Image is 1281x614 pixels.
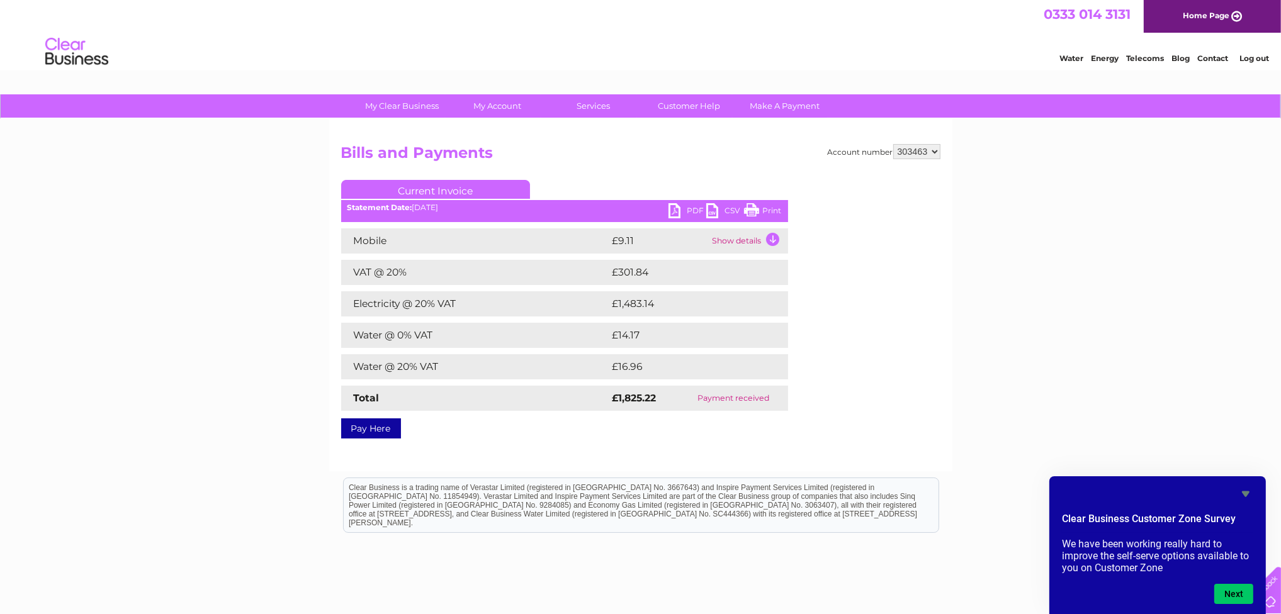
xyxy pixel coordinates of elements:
div: Clear Business Customer Zone Survey [1062,486,1253,604]
b: Statement Date: [347,203,412,212]
a: CSV [706,203,744,221]
td: Electricity @ 20% VAT [341,291,609,316]
a: Telecoms [1126,53,1164,63]
a: 0333 014 3131 [1044,6,1131,22]
td: Payment received [679,386,788,411]
button: Next question [1214,584,1253,604]
td: £301.84 [609,260,765,285]
div: [DATE] [341,203,788,212]
a: Print [744,203,782,221]
td: Mobile [341,228,609,254]
h2: Bills and Payments [341,144,940,168]
td: £9.11 [609,228,709,254]
a: Energy [1091,53,1119,63]
button: Hide survey [1238,486,1253,501]
td: £1,483.14 [609,291,767,316]
a: PDF [669,203,706,221]
div: Clear Business is a trading name of Verastar Limited (registered in [GEOGRAPHIC_DATA] No. 3667643... [344,7,939,61]
td: Water @ 20% VAT [341,354,609,379]
a: Customer Help [637,94,741,118]
a: Log out [1239,53,1269,63]
a: Services [541,94,645,118]
td: VAT @ 20% [341,260,609,285]
div: Account number [828,144,940,159]
a: Current Invoice [341,180,530,199]
td: £16.96 [609,354,762,379]
p: We have been working really hard to improve the self-serve options available to you on Customer Zone [1062,538,1253,574]
h2: Clear Business Customer Zone Survey [1062,511,1253,533]
strong: £1,825.22 [612,392,657,404]
strong: Total [354,392,380,404]
a: My Account [446,94,550,118]
a: My Clear Business [350,94,454,118]
td: Show details [709,228,788,254]
td: £14.17 [609,323,760,348]
img: logo.png [45,33,109,71]
a: Water [1059,53,1083,63]
td: Water @ 0% VAT [341,323,609,348]
a: Pay Here [341,418,401,438]
a: Make A Payment [733,94,837,118]
a: Contact [1197,53,1228,63]
a: Blog [1171,53,1190,63]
